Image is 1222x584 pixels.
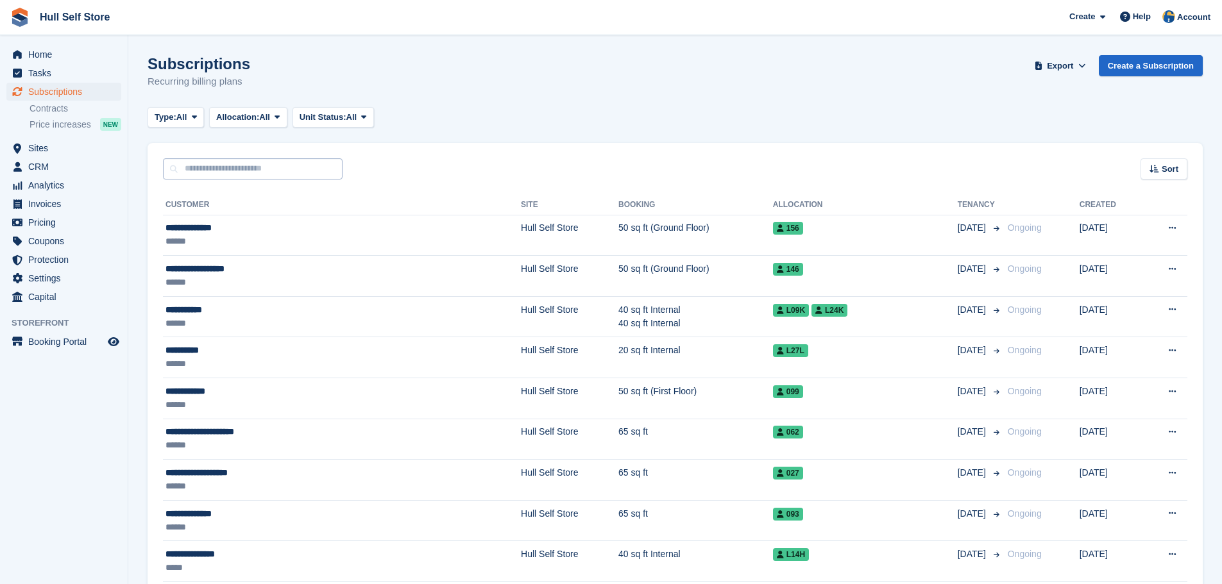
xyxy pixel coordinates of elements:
[148,74,250,89] p: Recurring billing plans
[6,232,121,250] a: menu
[811,304,847,317] span: L24K
[6,269,121,287] a: menu
[100,118,121,131] div: NEW
[618,378,773,419] td: 50 sq ft (First Floor)
[35,6,115,28] a: Hull Self Store
[28,83,105,101] span: Subscriptions
[773,344,808,357] span: L27L
[618,296,773,337] td: 40 sq ft Internal 40 sq ft Internal
[521,337,618,378] td: Hull Self Store
[958,344,989,357] span: [DATE]
[30,119,91,131] span: Price increases
[521,256,618,297] td: Hull Self Store
[958,195,1003,215] th: Tenancy
[6,213,121,231] a: menu
[773,548,809,561] span: L14H
[773,222,803,235] span: 156
[6,176,121,194] a: menu
[1008,467,1042,478] span: Ongoing
[1008,508,1042,519] span: Ongoing
[1080,296,1142,337] td: [DATE]
[1008,549,1042,559] span: Ongoing
[28,333,105,351] span: Booking Portal
[618,215,773,256] td: 50 sq ft (Ground Floor)
[293,107,374,128] button: Unit Status: All
[259,111,270,124] span: All
[773,467,803,480] span: 027
[1080,541,1142,582] td: [DATE]
[1032,55,1089,76] button: Export
[6,139,121,157] a: menu
[346,111,357,124] span: All
[1080,500,1142,541] td: [DATE]
[1099,55,1203,76] a: Create a Subscription
[6,251,121,269] a: menu
[1080,337,1142,378] td: [DATE]
[28,64,105,82] span: Tasks
[148,55,250,72] h1: Subscriptions
[12,317,128,330] span: Storefront
[1008,263,1042,274] span: Ongoing
[773,385,803,398] span: 099
[1008,426,1042,437] span: Ongoing
[521,195,618,215] th: Site
[521,378,618,419] td: Hull Self Store
[1008,386,1042,396] span: Ongoing
[773,508,803,521] span: 093
[1008,222,1042,233] span: Ongoing
[28,251,105,269] span: Protection
[1162,10,1175,23] img: Hull Self Store
[773,263,803,276] span: 146
[618,500,773,541] td: 65 sq ft
[28,158,105,176] span: CRM
[10,8,30,27] img: stora-icon-8386f47178a22dfd0bd8f6a31ec36ba5ce8667c1dd55bd0f319d3a0aa187defe.svg
[28,176,105,194] span: Analytics
[30,117,121,131] a: Price increases NEW
[958,262,989,276] span: [DATE]
[1162,163,1178,176] span: Sort
[1080,419,1142,460] td: [DATE]
[6,83,121,101] a: menu
[300,111,346,124] span: Unit Status:
[618,419,773,460] td: 65 sq ft
[958,221,989,235] span: [DATE]
[1080,256,1142,297] td: [DATE]
[773,304,809,317] span: L09K
[6,333,121,351] a: menu
[176,111,187,124] span: All
[521,500,618,541] td: Hull Self Store
[6,288,121,306] a: menu
[1069,10,1095,23] span: Create
[106,334,121,349] a: Preview store
[30,103,121,115] a: Contracts
[28,232,105,250] span: Coupons
[958,385,989,398] span: [DATE]
[958,303,989,317] span: [DATE]
[1080,378,1142,419] td: [DATE]
[958,466,989,480] span: [DATE]
[773,426,803,438] span: 062
[521,215,618,256] td: Hull Self Store
[521,419,618,460] td: Hull Self Store
[618,460,773,501] td: 65 sq ft
[958,547,989,561] span: [DATE]
[773,195,958,215] th: Allocation
[1080,460,1142,501] td: [DATE]
[1008,345,1042,355] span: Ongoing
[28,288,105,306] span: Capital
[28,139,105,157] span: Sites
[1080,215,1142,256] td: [DATE]
[1177,11,1210,24] span: Account
[28,195,105,213] span: Invoices
[618,256,773,297] td: 50 sq ft (Ground Floor)
[28,269,105,287] span: Settings
[1047,60,1073,72] span: Export
[6,195,121,213] a: menu
[1008,305,1042,315] span: Ongoing
[521,541,618,582] td: Hull Self Store
[958,425,989,438] span: [DATE]
[209,107,287,128] button: Allocation: All
[28,213,105,231] span: Pricing
[148,107,204,128] button: Type: All
[958,507,989,521] span: [DATE]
